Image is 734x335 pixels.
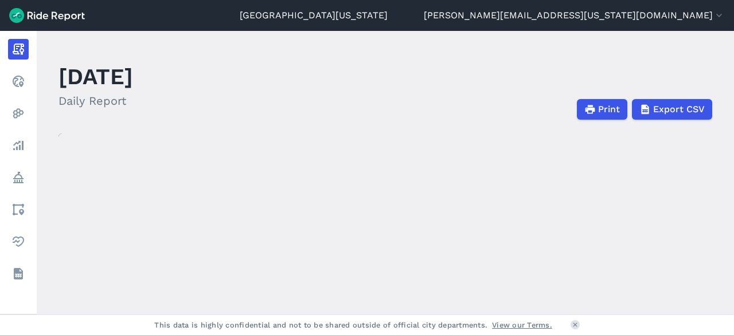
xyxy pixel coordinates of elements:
a: Datasets [8,263,29,284]
span: Export CSV [653,103,705,116]
button: Print [577,99,627,120]
a: [GEOGRAPHIC_DATA][US_STATE] [240,9,388,22]
a: Policy [8,167,29,188]
a: Realtime [8,71,29,92]
a: Areas [8,199,29,220]
span: Print [598,103,620,116]
h1: [DATE] [58,61,133,92]
a: Analyze [8,135,29,156]
h2: Daily Report [58,92,133,109]
a: Heatmaps [8,103,29,124]
a: Health [8,231,29,252]
img: Ride Report [9,8,85,23]
button: [PERSON_NAME][EMAIL_ADDRESS][US_STATE][DOMAIN_NAME] [424,9,725,22]
a: Report [8,39,29,60]
button: Export CSV [632,99,712,120]
a: View our Terms. [492,320,552,330]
